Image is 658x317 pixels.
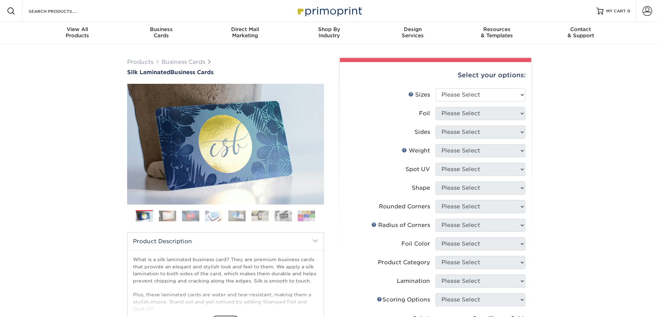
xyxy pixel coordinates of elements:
[397,277,430,285] div: Lamination
[127,232,324,250] h2: Product Description
[295,3,364,18] img: Primoprint
[119,22,203,44] a: BusinessCards
[275,210,292,221] img: Business Cards 07
[287,26,371,39] div: Industry
[203,22,287,44] a: Direct MailMarketing
[203,26,287,32] span: Direct Mail
[162,59,205,65] a: Business Cards
[28,7,95,15] input: SEARCH PRODUCTS.....
[455,22,539,44] a: Resources& Templates
[379,202,430,211] div: Rounded Corners
[136,208,153,225] img: Business Cards 01
[408,91,430,99] div: Sizes
[371,26,455,32] span: Design
[159,210,176,221] img: Business Cards 02
[205,210,222,221] img: Business Cards 04
[251,210,269,221] img: Business Cards 06
[127,59,153,65] a: Products
[371,221,430,229] div: Radius of Corners
[378,258,430,267] div: Product Category
[402,147,430,155] div: Weight
[412,184,430,192] div: Shape
[539,22,623,44] a: Contact& Support
[606,8,626,14] span: MY CART
[401,240,430,248] div: Foil Color
[36,26,120,32] span: View All
[36,22,120,44] a: View AllProducts
[455,26,539,32] span: Resources
[371,26,455,39] div: Services
[455,26,539,39] div: & Templates
[298,210,315,221] img: Business Cards 08
[287,26,371,32] span: Shop By
[127,69,324,76] a: Silk LaminatedBusiness Cards
[127,69,324,76] h1: Business Cards
[287,22,371,44] a: Shop ByIndustry
[406,165,430,174] div: Spot UV
[539,26,623,39] div: & Support
[371,22,455,44] a: DesignServices
[36,26,120,39] div: Products
[414,128,430,136] div: Sides
[345,62,526,88] div: Select your options:
[377,296,430,304] div: Scoring Options
[419,109,430,118] div: Foil
[119,26,203,39] div: Cards
[627,9,630,13] span: 0
[127,46,324,242] img: Silk Laminated 01
[228,210,246,221] img: Business Cards 05
[182,210,199,221] img: Business Cards 03
[119,26,203,32] span: Business
[539,26,623,32] span: Contact
[203,26,287,39] div: Marketing
[127,69,170,76] span: Silk Laminated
